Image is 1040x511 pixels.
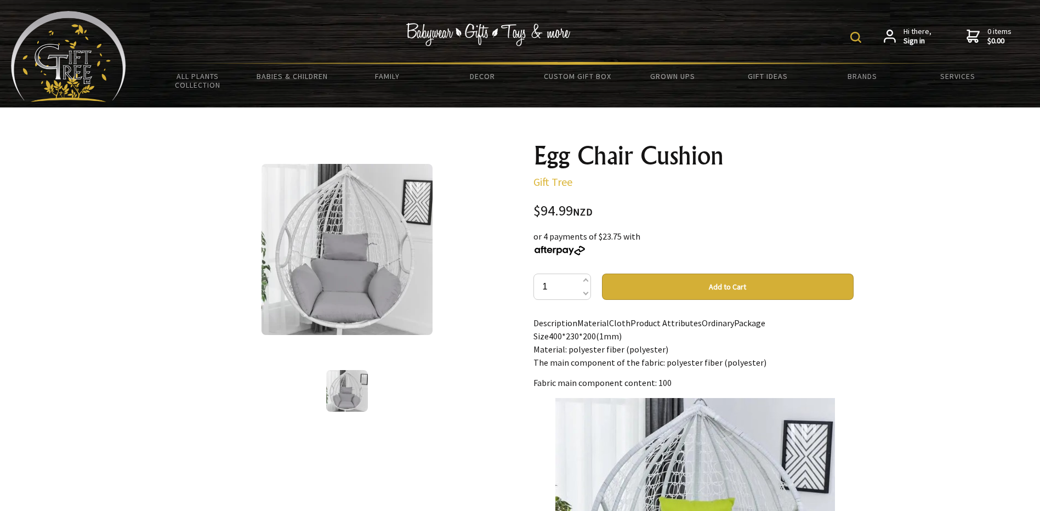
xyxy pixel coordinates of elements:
div: or 4 payments of $23.75 with [533,230,854,256]
img: product search [850,32,861,43]
a: Grown Ups [625,65,720,88]
a: Family [340,65,435,88]
p: Fabric main component content: 100 [533,376,854,389]
strong: $0.00 [987,36,1011,46]
div: $94.99 [533,204,854,219]
img: Babywear - Gifts - Toys & more [406,23,571,46]
span: 0 items [987,26,1011,46]
img: Babyware - Gifts - Toys and more... [11,11,126,102]
span: NZD [573,206,593,218]
img: Egg Chair Cushion [326,370,368,412]
a: Brands [815,65,910,88]
a: Gift Tree [533,175,572,189]
a: Services [910,65,1005,88]
span: Hi there, [903,27,931,46]
a: Babies & Children [245,65,340,88]
a: Custom Gift Box [530,65,625,88]
strong: Sign in [903,36,931,46]
button: Add to Cart [602,274,854,300]
a: All Plants Collection [150,65,245,96]
img: Egg Chair Cushion [262,164,433,335]
a: Hi there,Sign in [884,27,931,46]
img: Afterpay [533,246,586,256]
a: Decor [435,65,530,88]
p: Material: polyester fiber (polyester) The main component of the fabric: polyester fiber (polyester) [533,343,854,369]
a: Gift Ideas [720,65,815,88]
a: 0 items$0.00 [967,27,1011,46]
h1: Egg Chair Cushion [533,143,854,169]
